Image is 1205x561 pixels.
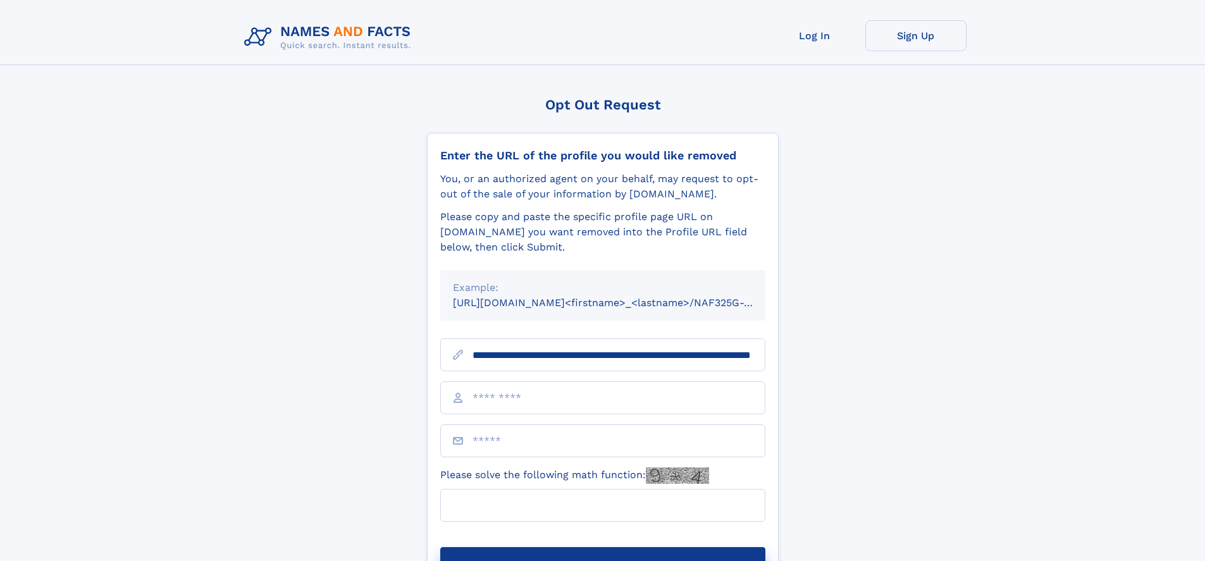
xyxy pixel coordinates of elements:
[239,20,421,54] img: Logo Names and Facts
[453,280,753,295] div: Example:
[453,297,789,309] small: [URL][DOMAIN_NAME]<firstname>_<lastname>/NAF325G-xxxxxxxx
[440,467,709,484] label: Please solve the following math function:
[427,97,779,113] div: Opt Out Request
[440,149,765,163] div: Enter the URL of the profile you would like removed
[440,171,765,202] div: You, or an authorized agent on your behalf, may request to opt-out of the sale of your informatio...
[764,20,865,51] a: Log In
[440,209,765,255] div: Please copy and paste the specific profile page URL on [DOMAIN_NAME] you want removed into the Pr...
[865,20,967,51] a: Sign Up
